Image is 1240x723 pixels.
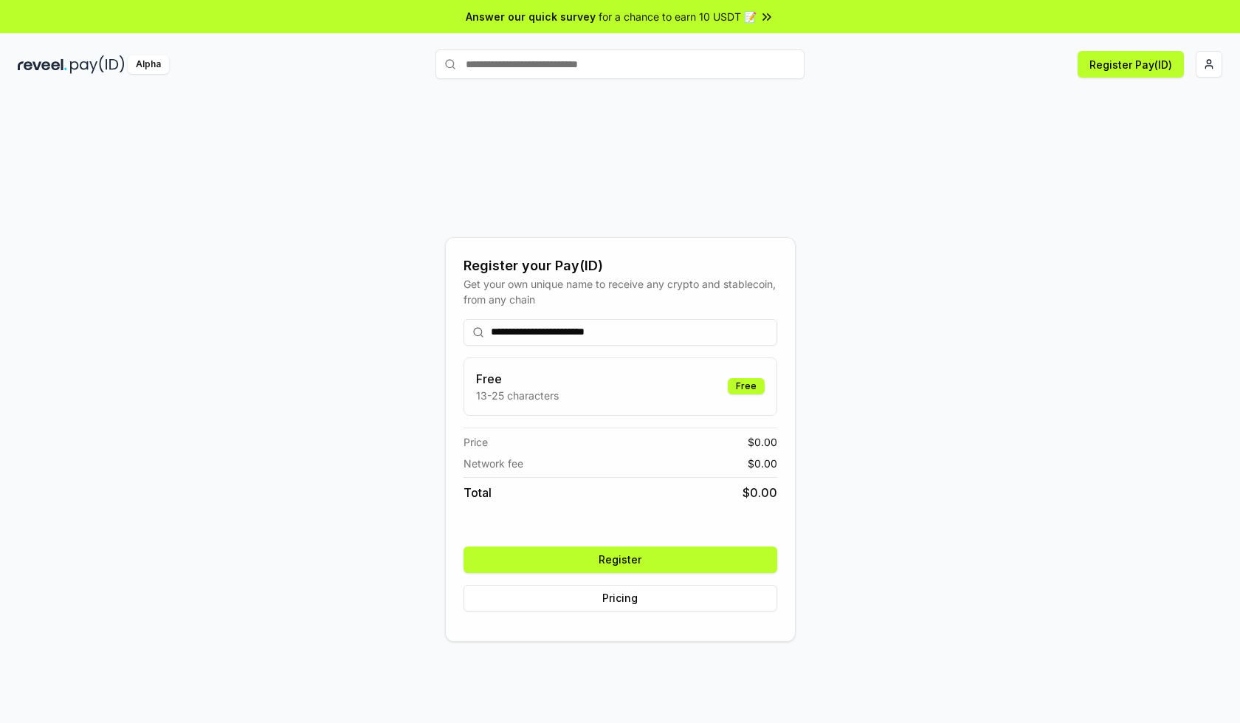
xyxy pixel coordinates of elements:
span: $ 0.00 [748,434,777,450]
div: Register your Pay(ID) [464,256,777,276]
span: Network fee [464,456,523,471]
div: Get your own unique name to receive any crypto and stablecoin, from any chain [464,276,777,307]
img: reveel_dark [18,55,67,74]
span: $ 0.00 [748,456,777,471]
img: pay_id [70,55,125,74]
span: $ 0.00 [743,484,777,501]
button: Register [464,546,777,573]
button: Register Pay(ID) [1078,51,1184,78]
div: Alpha [128,55,169,74]
span: Price [464,434,488,450]
button: Pricing [464,585,777,611]
span: for a chance to earn 10 USDT 📝 [599,9,757,24]
p: 13-25 characters [476,388,559,403]
div: Free [728,378,765,394]
h3: Free [476,370,559,388]
span: Total [464,484,492,501]
span: Answer our quick survey [466,9,596,24]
